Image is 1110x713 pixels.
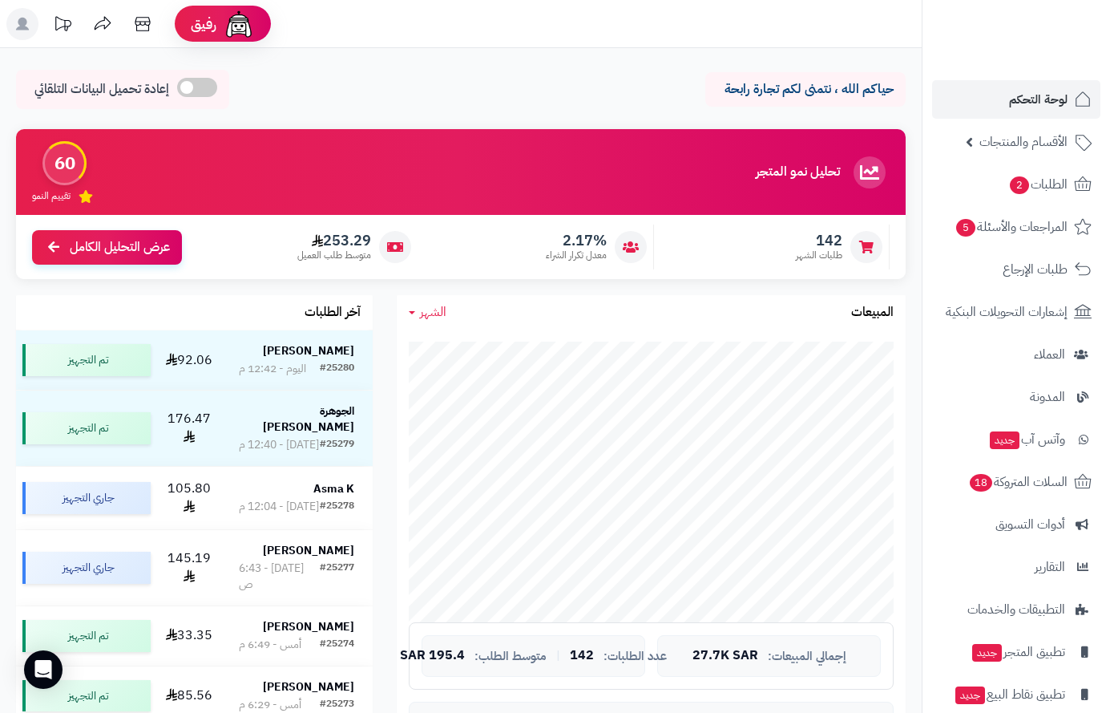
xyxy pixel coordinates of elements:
[946,301,1068,323] span: إشعارات التحويلات البنكية
[474,650,547,663] span: متوسط الطلب:
[556,650,560,662] span: |
[157,606,220,666] td: 33.35
[22,344,151,376] div: تم التجهيز
[970,474,992,492] span: 18
[1001,45,1095,79] img: logo-2.png
[239,437,319,453] div: [DATE] - 12:40 م
[305,306,361,320] h3: آخر الطلبات
[263,679,354,695] strong: [PERSON_NAME]
[320,561,354,593] div: #25277
[32,230,182,265] a: عرض التحليل الكامل
[239,697,301,713] div: أمس - 6:29 م
[956,219,975,237] span: 5
[932,633,1100,671] a: تطبيق المتجرجديد
[570,649,594,663] span: 142
[157,330,220,390] td: 92.06
[22,552,151,584] div: جاري التجهيز
[22,482,151,514] div: جاري التجهيز
[932,250,1100,289] a: طلبات الإرجاع
[22,620,151,652] div: تم التجهيز
[603,650,667,663] span: عدد الطلبات:
[22,412,151,444] div: تم التجهيز
[1030,386,1065,408] span: المدونة
[988,428,1065,451] span: وآتس آب
[34,80,169,99] span: إعادة تحميل البيانات التلقائي
[692,649,758,663] span: 27.7K SAR
[796,232,842,249] span: 142
[796,249,842,262] span: طلبات الشهر
[320,499,354,515] div: #25278
[967,598,1065,621] span: التطبيقات والخدمات
[932,463,1100,501] a: السلات المتروكة18
[191,14,216,34] span: رفيق
[546,232,607,249] span: 2.17%
[313,480,354,497] strong: Asma K
[239,361,306,377] div: اليوم - 12:42 م
[400,649,465,663] span: 195.4 SAR
[239,561,320,593] div: [DATE] - 6:43 ص
[932,165,1100,204] a: الطلبات2
[157,467,220,529] td: 105.80
[768,650,846,663] span: إجمالي المبيعات:
[932,548,1100,586] a: التقارير
[1035,556,1065,578] span: التقارير
[263,542,354,559] strong: [PERSON_NAME]
[995,513,1065,536] span: أدوات التسويق
[968,471,1068,493] span: السلات المتروكة
[955,216,1068,238] span: المراجعات والأسئلة
[157,391,220,466] td: 176.47
[979,131,1068,153] span: الأقسام والمنتجات
[546,249,607,262] span: معدل تكرار الشراء
[932,293,1100,331] a: إشعارات التحويلات البنكية
[932,335,1100,374] a: العملاء
[932,420,1100,459] a: وآتس آبجديد
[263,403,354,435] strong: الجوهرة [PERSON_NAME]
[320,361,354,377] div: #25280
[420,302,446,322] span: الشهر
[239,499,319,515] div: [DATE] - 12:04 م
[1010,176,1029,194] span: 2
[239,637,301,653] div: أمس - 6:49 م
[1008,173,1068,196] span: الطلبات
[851,306,894,320] h3: المبيعات
[70,238,170,257] span: عرض التحليل الكامل
[263,342,354,359] strong: [PERSON_NAME]
[157,530,220,606] td: 145.19
[1034,343,1065,366] span: العملاء
[932,505,1100,544] a: أدوات التسويق
[320,697,354,713] div: #25273
[320,437,354,453] div: #25279
[42,8,83,44] a: تحديثات المنصة
[971,641,1065,663] span: تطبيق المتجر
[972,644,1002,662] span: جديد
[932,208,1100,246] a: المراجعات والأسئلة5
[32,189,71,203] span: تقييم النمو
[756,165,840,180] h3: تحليل نمو المتجر
[955,687,985,704] span: جديد
[409,303,446,322] a: الشهر
[263,618,354,635] strong: [PERSON_NAME]
[1009,88,1068,111] span: لوحة التحكم
[297,232,371,249] span: 253.29
[717,80,894,99] p: حياكم الله ، نتمنى لكم تجارة رابحة
[22,680,151,712] div: تم التجهيز
[932,378,1100,416] a: المدونة
[320,637,354,653] div: #25274
[990,431,1019,449] span: جديد
[932,590,1100,629] a: التطبيقات والخدمات
[1003,258,1068,281] span: طلبات الإرجاع
[954,683,1065,706] span: تطبيق نقاط البيع
[932,80,1100,119] a: لوحة التحكم
[24,650,63,689] div: Open Intercom Messenger
[297,249,371,262] span: متوسط طلب العميل
[223,8,255,40] img: ai-face.png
